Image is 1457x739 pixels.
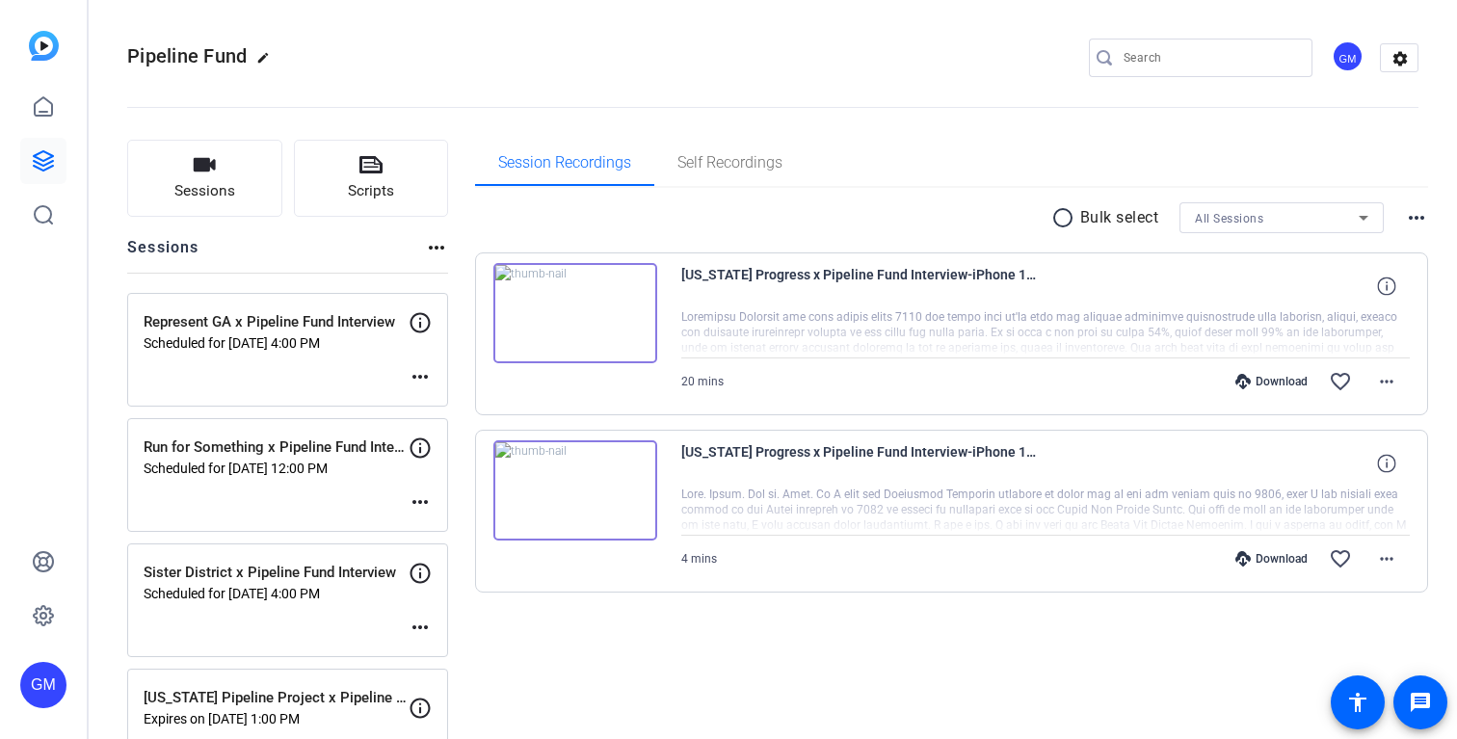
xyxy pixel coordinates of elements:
[127,140,282,217] button: Sessions
[681,263,1038,309] span: [US_STATE] Progress x Pipeline Fund Interview-iPhone 16 Pro-2025-08-20-15-05-46-887-0
[1329,547,1352,570] mat-icon: favorite_border
[174,180,235,202] span: Sessions
[1080,206,1159,229] p: Bulk select
[144,586,409,601] p: Scheduled for [DATE] 4:00 PM
[1332,40,1365,74] ngx-avatar: Germain McCarthy
[1051,206,1080,229] mat-icon: radio_button_unchecked
[144,562,409,584] p: Sister District x Pipeline Fund Interview
[144,687,409,709] p: [US_STATE] Pipeline Project x Pipeline Fund Interview
[256,51,279,74] mat-icon: edit
[681,375,724,388] span: 20 mins
[1332,40,1364,72] div: GM
[1381,44,1419,73] mat-icon: settings
[1124,46,1297,69] input: Search
[409,490,432,514] mat-icon: more_horiz
[677,155,782,171] span: Self Recordings
[681,440,1038,487] span: [US_STATE] Progress x Pipeline Fund Interview-iPhone 16 Pro-2025-08-20-15-01-14-446-0
[1329,370,1352,393] mat-icon: favorite_border
[1409,691,1432,714] mat-icon: message
[493,263,657,363] img: thumb-nail
[127,236,199,273] h2: Sessions
[498,155,631,171] span: Session Recordings
[29,31,59,61] img: blue-gradient.svg
[127,44,247,67] span: Pipeline Fund
[348,180,394,202] span: Scripts
[1405,206,1428,229] mat-icon: more_horiz
[1375,547,1398,570] mat-icon: more_horiz
[144,436,409,459] p: Run for Something x Pipeline Fund Interview
[425,236,448,259] mat-icon: more_horiz
[20,662,66,708] div: GM
[144,461,409,476] p: Scheduled for [DATE] 12:00 PM
[409,365,432,388] mat-icon: more_horiz
[144,711,409,726] p: Expires on [DATE] 1:00 PM
[493,440,657,541] img: thumb-nail
[1226,374,1317,389] div: Download
[144,335,409,351] p: Scheduled for [DATE] 4:00 PM
[409,616,432,639] mat-icon: more_horiz
[1195,212,1263,225] span: All Sessions
[1346,691,1369,714] mat-icon: accessibility
[681,552,717,566] span: 4 mins
[1226,551,1317,567] div: Download
[294,140,449,217] button: Scripts
[144,311,409,333] p: Represent GA x Pipeline Fund Interview
[1375,370,1398,393] mat-icon: more_horiz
